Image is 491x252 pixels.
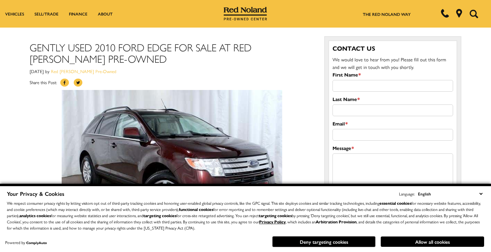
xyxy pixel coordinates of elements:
[30,41,314,64] h1: Gently Used 2010 Ford Edge For Sale at Red [PERSON_NAME] Pre-Owned
[379,200,411,206] strong: essential cookies
[19,212,51,219] strong: analytics cookies
[30,68,44,74] span: [DATE]
[333,56,446,70] span: We would love to hear from you! Please fill out this form and we will get in touch with you shortly.
[363,11,411,17] a: The Red Noland Way
[333,44,453,52] h3: Contact Us
[26,240,47,245] a: ComplyAuto
[179,206,213,212] strong: functional cookies
[272,236,376,247] button: Deny targeting cookies
[333,95,360,103] label: Last Name
[45,68,50,74] span: by
[5,240,47,245] div: Powered by
[7,200,484,231] p: We respect consumer privacy rights by letting visitors opt out of third-party tracking cookies an...
[399,192,415,196] div: Language:
[224,7,267,21] img: Red Noland Pre-Owned
[7,190,64,198] span: Your Privacy & Cookies
[333,71,361,78] label: First Name
[143,212,176,219] strong: targeting cookies
[62,90,282,237] img: Gently used 2010 Ford Edge For Sale at Red Noland Pre-Owned
[259,219,286,225] a: Privacy Policy
[259,212,292,219] strong: targeting cookies
[224,9,267,16] a: Red Noland Pre-Owned
[51,68,116,74] a: Red [PERSON_NAME] Pre-Owned
[381,236,484,247] button: Allow all cookies
[416,190,484,198] select: Language Select
[333,120,348,127] label: Email
[30,79,314,90] div: Share this Post:
[316,219,357,225] strong: Arbitration Provision
[333,144,354,152] label: Message
[467,0,481,27] button: Open the search field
